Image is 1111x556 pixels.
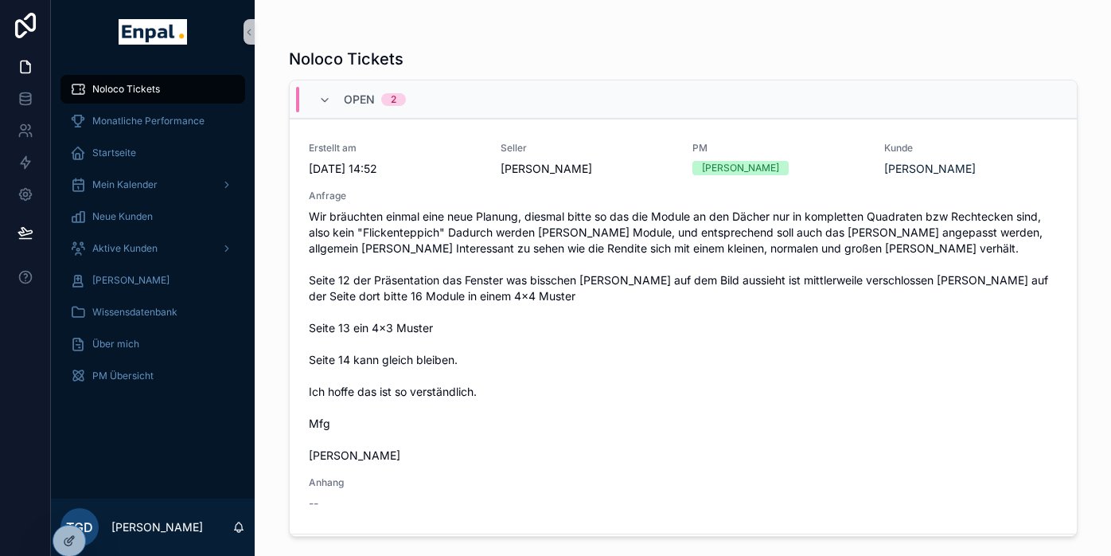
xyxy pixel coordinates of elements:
span: Anfrage [309,190,1058,202]
div: 2 [391,93,396,106]
span: Open [344,92,375,108]
a: [PERSON_NAME] [60,266,245,295]
a: Aktive Kunden [60,234,245,263]
div: scrollable content [51,64,255,411]
p: [PERSON_NAME] [111,519,203,535]
a: Über mich [60,330,245,358]
a: PM Übersicht [60,362,245,390]
span: Kunde [884,142,1057,155]
span: Anhang [309,476,1058,489]
span: Mein Kalender [92,178,158,191]
img: App logo [119,19,186,45]
a: Noloco Tickets [60,75,245,104]
span: Seller [501,142,673,155]
h1: Noloco Tickets [289,48,403,70]
span: PM [692,142,865,155]
span: Über mich [92,338,139,350]
span: -- [309,495,318,511]
a: Wissensdatenbank [60,298,245,327]
a: [PERSON_NAME] [884,161,976,177]
span: [PERSON_NAME] [501,161,673,177]
span: TgD [66,518,93,537]
span: Startseite [92,147,136,159]
span: Noloco Tickets [92,83,160,96]
span: Wissensdatenbank [92,306,177,319]
span: Aktive Kunden [92,242,158,255]
span: Wir bräuchten einmal eine neue Planung, diesmal bitte so das die Module an den Dächer nur in komp... [309,209,1058,464]
a: Neue Kunden [60,202,245,231]
span: [DATE] 14:52 [309,161,481,177]
a: Mein Kalender [60,170,245,199]
span: PM Übersicht [92,370,154,382]
a: Startseite [60,139,245,167]
span: Erstellt am [309,142,481,155]
span: Neue Kunden [92,210,153,223]
div: [PERSON_NAME] [702,161,779,175]
a: Monatliche Performance [60,107,245,135]
span: [PERSON_NAME] [92,274,170,287]
span: Monatliche Performance [92,115,205,127]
